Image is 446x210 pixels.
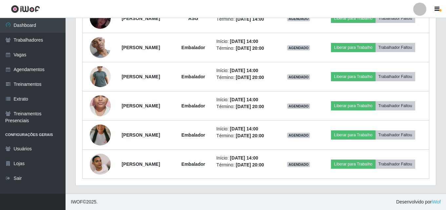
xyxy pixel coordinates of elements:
[236,162,264,167] time: [DATE] 20:00
[216,132,276,139] li: Término:
[376,130,415,140] button: Trabalhador Faltou
[122,132,160,138] strong: [PERSON_NAME]
[236,46,264,51] time: [DATE] 20:00
[287,16,310,21] span: AGENDADO
[230,126,258,131] time: [DATE] 14:00
[287,133,310,138] span: AGENDADO
[230,155,258,161] time: [DATE] 14:00
[216,155,276,162] li: Início:
[236,133,264,138] time: [DATE] 20:00
[376,160,415,169] button: Trabalhador Faltou
[90,145,111,183] img: 1745585720704.jpeg
[376,72,415,81] button: Trabalhador Faltou
[396,199,441,205] span: Desenvolvido por
[11,5,40,13] img: CoreUI Logo
[331,43,375,52] button: Liberar para Trabalho
[236,104,264,109] time: [DATE] 20:00
[90,116,111,154] img: 1744320952453.jpeg
[230,39,258,44] time: [DATE] 14:00
[122,45,160,50] strong: [PERSON_NAME]
[90,54,111,99] img: 1718849150705.jpeg
[216,103,276,110] li: Término:
[182,45,205,50] strong: Embalador
[122,162,160,167] strong: [PERSON_NAME]
[188,16,198,21] strong: ASG
[230,97,258,102] time: [DATE] 14:00
[182,103,205,108] strong: Embalador
[216,162,276,168] li: Término:
[182,132,205,138] strong: Embalador
[216,16,276,23] li: Término:
[216,74,276,81] li: Término:
[331,72,375,81] button: Liberar para Trabalho
[216,45,276,52] li: Término:
[331,160,375,169] button: Liberar para Trabalho
[122,103,160,108] strong: [PERSON_NAME]
[287,104,310,109] span: AGENDADO
[236,16,264,22] time: [DATE] 14:00
[287,74,310,80] span: AGENDADO
[287,162,310,167] span: AGENDADO
[71,199,98,205] span: © 2025 .
[331,101,375,110] button: Liberar para Trabalho
[331,130,375,140] button: Liberar para Trabalho
[216,38,276,45] li: Início:
[122,16,160,21] strong: [PERSON_NAME]
[376,43,415,52] button: Trabalhador Faltou
[182,162,205,167] strong: Embalador
[376,14,415,23] button: Trabalhador Faltou
[216,67,276,74] li: Início:
[376,101,415,110] button: Trabalhador Faltou
[287,45,310,50] span: AGENDADO
[90,83,111,129] img: 1713530929914.jpeg
[236,75,264,80] time: [DATE] 20:00
[122,74,160,79] strong: [PERSON_NAME]
[71,199,83,204] span: IWOF
[216,125,276,132] li: Início:
[182,74,205,79] strong: Embalador
[432,199,441,204] a: iWof
[216,96,276,103] li: Início:
[331,14,375,23] button: Liberar para Trabalho
[230,68,258,73] time: [DATE] 14:00
[90,24,111,71] img: 1703894885814.jpeg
